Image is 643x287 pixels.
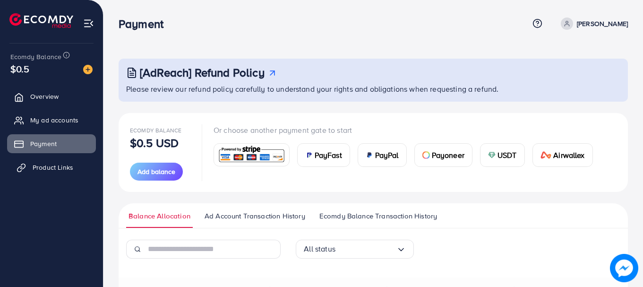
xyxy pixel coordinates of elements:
[30,115,78,125] span: My ad accounts
[557,17,628,30] a: [PERSON_NAME]
[130,163,183,181] button: Add balance
[497,149,517,161] span: USDT
[366,151,373,159] img: card
[304,242,335,256] span: All status
[33,163,73,172] span: Product Links
[83,18,94,29] img: menu
[137,167,175,176] span: Add balance
[414,143,472,167] a: cardPayoneer
[335,242,396,256] input: Search for option
[214,143,290,166] a: card
[532,143,593,167] a: cardAirwallex
[319,211,437,221] span: Ecomdy Balance Transaction History
[610,254,638,282] img: image
[129,211,190,221] span: Balance Allocation
[358,143,407,167] a: cardPayPal
[10,52,61,61] span: Ecomdy Balance
[10,62,30,76] span: $0.5
[119,17,171,31] h3: Payment
[30,92,59,101] span: Overview
[30,139,57,148] span: Payment
[577,18,628,29] p: [PERSON_NAME]
[205,211,305,221] span: Ad Account Transaction History
[130,137,179,148] p: $0.5 USD
[297,143,350,167] a: cardPayFast
[140,66,265,79] h3: [AdReach] Refund Policy
[488,151,496,159] img: card
[126,83,622,95] p: Please review our refund policy carefully to understand your rights and obligations when requesti...
[7,111,96,130] a: My ad accounts
[83,65,93,74] img: image
[480,143,525,167] a: cardUSDT
[315,149,342,161] span: PayFast
[422,151,430,159] img: card
[296,240,414,259] div: Search for option
[553,149,584,161] span: Airwallex
[540,151,552,159] img: card
[305,151,313,159] img: card
[7,158,96,177] a: Product Links
[217,145,286,165] img: card
[130,126,181,134] span: Ecomdy Balance
[375,149,399,161] span: PayPal
[7,134,96,153] a: Payment
[9,13,73,28] img: logo
[432,149,464,161] span: Payoneer
[214,124,600,136] p: Or choose another payment gate to start
[7,87,96,106] a: Overview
